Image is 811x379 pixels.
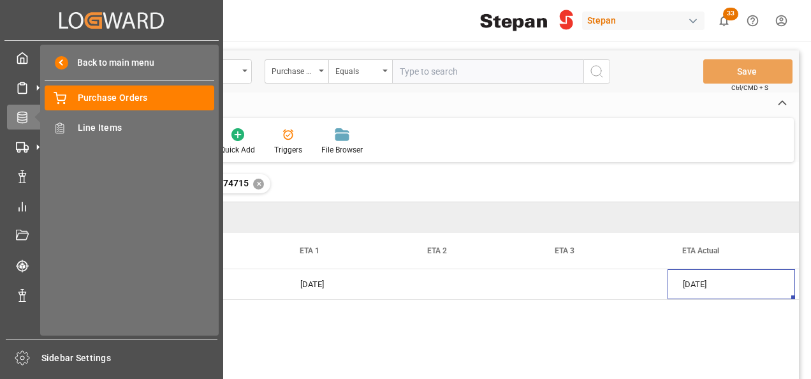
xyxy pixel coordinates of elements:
[7,164,216,189] a: Data Management
[274,144,302,156] div: Triggers
[703,59,793,84] button: Save
[582,11,705,30] div: Stepan
[392,59,583,84] input: Type to search
[555,246,574,255] span: ETA 3
[41,352,218,365] span: Sidebar Settings
[220,144,255,156] div: Quick Add
[265,59,328,84] button: open menu
[285,269,413,299] div: [DATE]
[78,121,215,135] span: Line Items
[45,115,214,140] a: Line Items
[731,83,768,93] span: Ctrl/CMD + S
[272,63,315,77] div: Purchase Order Number
[583,59,610,84] button: search button
[7,193,216,218] a: My Reports
[7,45,216,70] a: My Cockpit
[710,6,738,35] button: show 33 new notifications
[7,223,216,248] a: Document Management
[198,178,249,188] span: 4501474715
[335,63,379,77] div: Equals
[45,85,214,110] a: Purchase Orders
[253,179,264,189] div: ✕
[328,59,392,84] button: open menu
[668,269,795,299] div: [DATE]
[321,144,363,156] div: File Browser
[582,8,710,33] button: Stepan
[480,10,573,32] img: Stepan_Company_logo.svg.png_1713531530.png
[427,246,447,255] span: ETA 2
[723,8,738,20] span: 33
[682,246,719,255] span: ETA Actual
[7,253,216,278] a: Tracking
[78,91,215,105] span: Purchase Orders
[300,246,319,255] span: ETA 1
[68,56,154,70] span: Back to main menu
[7,283,216,308] a: Notifications
[738,6,767,35] button: Help Center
